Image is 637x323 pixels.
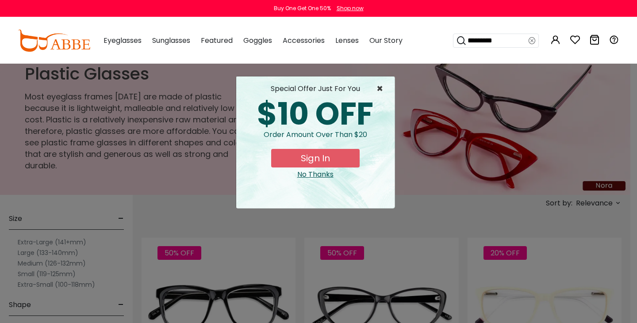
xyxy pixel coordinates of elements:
div: Close [243,169,388,180]
button: Sign In [271,149,360,167]
span: Featured [201,35,233,46]
span: × [376,84,388,94]
span: Eyeglasses [104,35,142,46]
div: special offer just for you [243,84,388,94]
span: Accessories [283,35,325,46]
span: Our Story [369,35,403,46]
span: Sunglasses [152,35,190,46]
img: abbeglasses.com [18,30,90,52]
span: Goggles [243,35,272,46]
div: $10 OFF [243,99,388,129]
div: Buy One Get One 50% [274,4,331,12]
a: Shop now [332,4,364,12]
div: Order amount over than $20 [243,129,388,149]
div: Shop now [337,4,364,12]
span: Lenses [335,35,359,46]
button: Close [376,84,388,94]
